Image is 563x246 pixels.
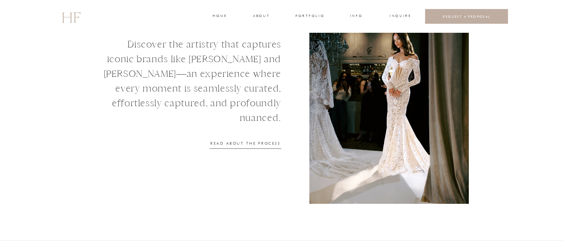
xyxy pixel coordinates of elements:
a: REQUEST A PROPOSAL [431,14,502,18]
a: HF [61,6,80,28]
a: INQUIRE [390,13,410,20]
a: INFO [349,13,363,20]
a: READ ABOUT THE PROCESS [210,141,281,145]
h1: Discover the artistry that captures iconic brands like [PERSON_NAME] and [PERSON_NAME]—an experie... [100,37,281,111]
a: about [253,13,269,20]
a: home [213,13,226,20]
a: portfolio [295,13,324,20]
